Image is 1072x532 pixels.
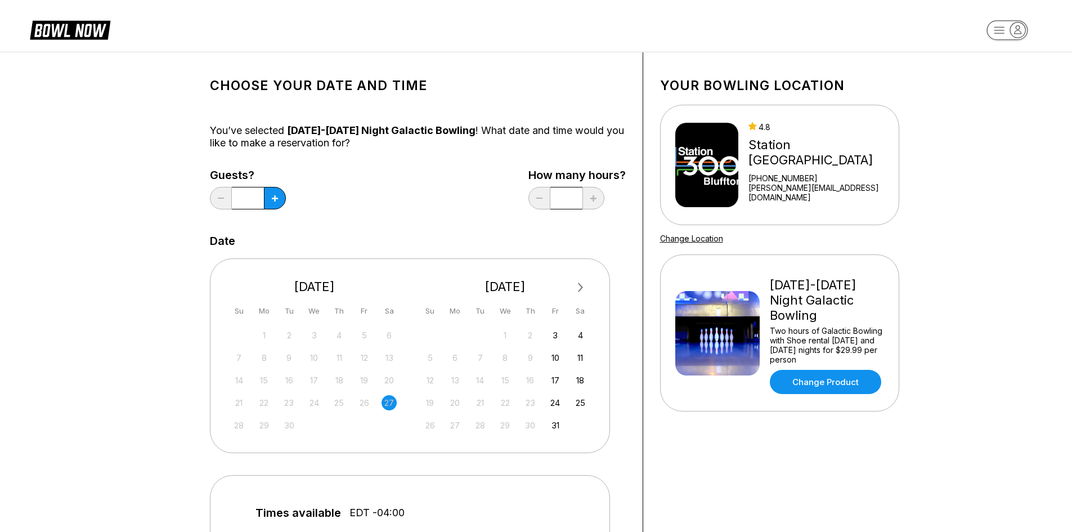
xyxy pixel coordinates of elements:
div: Sa [382,303,397,319]
img: Station 300 Bluffton [675,123,739,207]
div: Choose Friday, October 31st, 2025 [548,418,563,433]
div: Station [GEOGRAPHIC_DATA] [748,137,894,168]
span: EDT -04:00 [349,507,405,519]
div: Not available Thursday, October 30th, 2025 [523,418,538,433]
div: Not available Tuesday, September 2nd, 2025 [281,328,297,343]
div: Not available Tuesday, October 21st, 2025 [473,395,488,410]
div: Not available Wednesday, September 17th, 2025 [307,373,322,388]
button: Next Month [572,279,590,297]
div: We [307,303,322,319]
div: Not available Sunday, October 26th, 2025 [423,418,438,433]
div: We [497,303,513,319]
img: Friday-Saturday Night Galactic Bowling [675,291,760,375]
div: Choose Saturday, October 11th, 2025 [573,350,588,365]
h1: Choose your Date and time [210,78,626,93]
div: Not available Monday, September 8th, 2025 [257,350,272,365]
div: Not available Friday, September 12th, 2025 [357,350,372,365]
div: Not available Thursday, September 18th, 2025 [331,373,347,388]
div: [DATE]-[DATE] Night Galactic Bowling [770,278,884,323]
div: Not available Saturday, September 27th, 2025 [382,395,397,410]
div: Th [331,303,347,319]
a: Change Location [660,234,723,243]
div: Not available Tuesday, September 16th, 2025 [281,373,297,388]
div: Not available Wednesday, September 10th, 2025 [307,350,322,365]
div: Not available Sunday, September 7th, 2025 [231,350,246,365]
div: [DATE] [227,279,402,294]
div: Not available Friday, September 26th, 2025 [357,395,372,410]
div: Choose Saturday, October 4th, 2025 [573,328,588,343]
div: Choose Friday, October 10th, 2025 [548,350,563,365]
div: month 2025-10 [421,327,590,433]
div: Not available Wednesday, September 24th, 2025 [307,395,322,410]
a: [PERSON_NAME][EMAIL_ADDRESS][DOMAIN_NAME] [748,183,894,202]
div: Not available Monday, September 22nd, 2025 [257,395,272,410]
div: Not available Thursday, October 16th, 2025 [523,373,538,388]
div: Not available Monday, September 29th, 2025 [257,418,272,433]
div: Not available Sunday, September 28th, 2025 [231,418,246,433]
div: month 2025-09 [230,327,399,433]
div: Not available Saturday, September 20th, 2025 [382,373,397,388]
div: Not available Tuesday, October 14th, 2025 [473,373,488,388]
span: Times available [255,507,341,519]
div: Mo [447,303,463,319]
div: Su [423,303,438,319]
div: Fr [357,303,372,319]
div: Not available Monday, September 1st, 2025 [257,328,272,343]
div: 4.8 [748,122,894,132]
div: Not available Monday, October 20th, 2025 [447,395,463,410]
div: Not available Tuesday, September 23rd, 2025 [281,395,297,410]
div: Fr [548,303,563,319]
div: Choose Saturday, October 25th, 2025 [573,395,588,410]
div: Not available Tuesday, October 7th, 2025 [473,350,488,365]
div: Choose Friday, October 17th, 2025 [548,373,563,388]
div: Not available Wednesday, October 8th, 2025 [497,350,513,365]
label: How many hours? [528,169,626,181]
div: [DATE] [418,279,593,294]
div: Not available Monday, October 27th, 2025 [447,418,463,433]
div: Not available Thursday, September 25th, 2025 [331,395,347,410]
div: Not available Wednesday, October 22nd, 2025 [497,395,513,410]
div: Choose Friday, October 3rd, 2025 [548,328,563,343]
div: Th [523,303,538,319]
div: Not available Friday, September 5th, 2025 [357,328,372,343]
div: Not available Thursday, September 11th, 2025 [331,350,347,365]
div: Not available Sunday, October 12th, 2025 [423,373,438,388]
div: Not available Tuesday, September 9th, 2025 [281,350,297,365]
div: Not available Sunday, October 19th, 2025 [423,395,438,410]
h1: Your bowling location [660,78,899,93]
div: Not available Friday, September 19th, 2025 [357,373,372,388]
span: [DATE]-[DATE] Night Galactic Bowling [287,124,476,136]
div: Not available Wednesday, October 29th, 2025 [497,418,513,433]
div: Not available Sunday, September 21st, 2025 [231,395,246,410]
div: Not available Sunday, October 5th, 2025 [423,350,438,365]
div: Not available Sunday, September 14th, 2025 [231,373,246,388]
div: Not available Wednesday, September 3rd, 2025 [307,328,322,343]
div: Choose Saturday, October 18th, 2025 [573,373,588,388]
div: Not available Tuesday, September 30th, 2025 [281,418,297,433]
div: Not available Tuesday, October 28th, 2025 [473,418,488,433]
div: [PHONE_NUMBER] [748,173,894,183]
a: Change Product [770,370,881,394]
div: Not available Monday, October 13th, 2025 [447,373,463,388]
div: Two hours of Galactic Bowling with Shoe rental [DATE] and [DATE] nights for $29.99 per person [770,326,884,364]
div: Not available Thursday, October 9th, 2025 [523,350,538,365]
div: Mo [257,303,272,319]
div: Not available Thursday, September 4th, 2025 [331,328,347,343]
div: Not available Saturday, September 6th, 2025 [382,328,397,343]
label: Guests? [210,169,286,181]
div: Su [231,303,246,319]
div: Tu [473,303,488,319]
div: Not available Monday, October 6th, 2025 [447,350,463,365]
label: Date [210,235,235,247]
div: Not available Thursday, October 23rd, 2025 [523,395,538,410]
div: Not available Thursday, October 2nd, 2025 [523,328,538,343]
div: Choose Friday, October 24th, 2025 [548,395,563,410]
div: Not available Wednesday, October 15th, 2025 [497,373,513,388]
div: Not available Monday, September 15th, 2025 [257,373,272,388]
div: Sa [573,303,588,319]
div: Not available Saturday, September 13th, 2025 [382,350,397,365]
div: You’ve selected ! What date and time would you like to make a reservation for? [210,124,626,149]
div: Tu [281,303,297,319]
div: Not available Wednesday, October 1st, 2025 [497,328,513,343]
